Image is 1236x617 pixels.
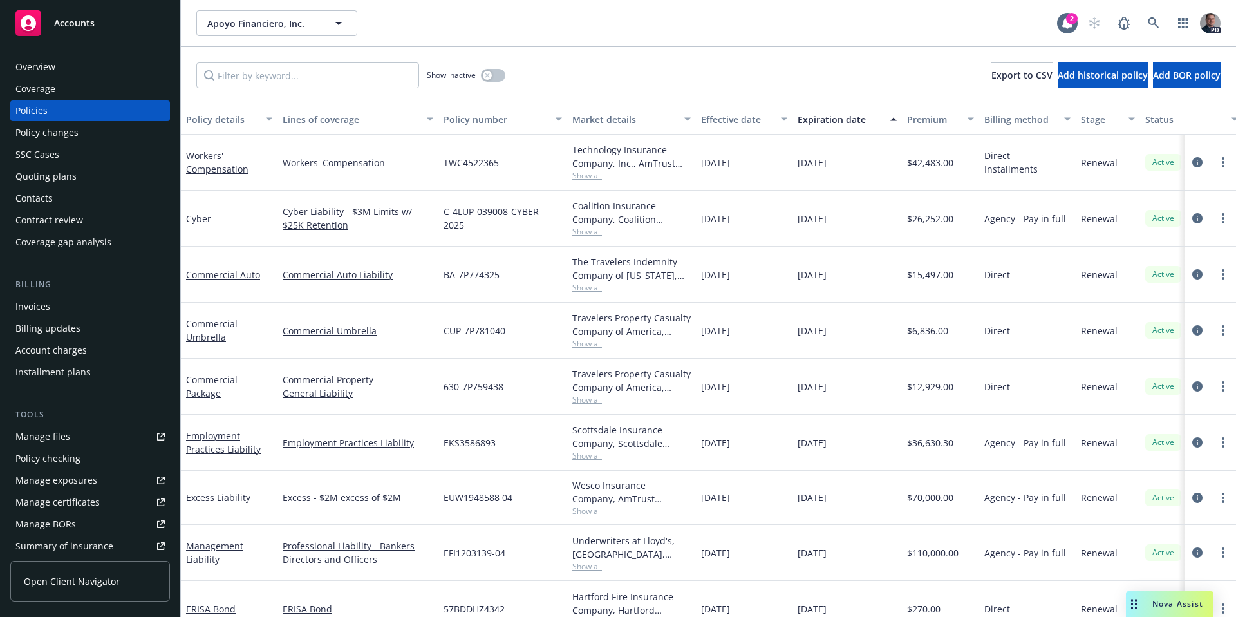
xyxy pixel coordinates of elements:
[572,561,691,572] span: Show all
[1076,104,1140,135] button: Stage
[186,603,236,615] a: ERISA Bond
[572,338,691,349] span: Show all
[701,602,730,616] span: [DATE]
[207,17,319,30] span: Apoyo Financiero, Inc.
[984,602,1010,616] span: Direct
[792,104,902,135] button: Expiration date
[54,18,95,28] span: Accounts
[1215,601,1231,616] a: more
[984,436,1066,450] span: Agency - Pay in full
[10,210,170,231] a: Contract review
[283,324,433,337] a: Commercial Umbrella
[1081,212,1118,225] span: Renewal
[572,282,691,293] span: Show all
[1081,602,1118,616] span: Renewal
[572,590,691,617] div: Hartford Fire Insurance Company, Hartford Insurance Group
[1215,323,1231,338] a: more
[984,491,1066,504] span: Agency - Pay in full
[572,423,691,450] div: Scottsdale Insurance Company, Scottsdale Insurance Company (Nationwide), Brown & Riding Insurance...
[1215,545,1231,560] a: more
[1170,10,1196,36] a: Switch app
[567,104,696,135] button: Market details
[1150,157,1176,168] span: Active
[10,122,170,143] a: Policy changes
[572,113,677,126] div: Market details
[572,506,691,517] span: Show all
[186,269,260,281] a: Commercial Auto
[283,553,433,566] a: Directors and Officers
[984,113,1056,126] div: Billing method
[1081,380,1118,394] span: Renewal
[10,5,170,41] a: Accounts
[572,170,691,181] span: Show all
[444,324,505,337] span: CUP-7P781040
[1215,155,1231,170] a: more
[15,514,76,535] div: Manage BORs
[196,10,357,36] button: Apoyo Financiero, Inc.
[696,104,792,135] button: Effective date
[991,62,1053,88] button: Export to CSV
[798,113,883,126] div: Expiration date
[15,296,50,317] div: Invoices
[10,100,170,121] a: Policies
[991,69,1053,81] span: Export to CSV
[15,426,70,447] div: Manage files
[277,104,438,135] button: Lines of coverage
[798,602,827,616] span: [DATE]
[701,113,773,126] div: Effective date
[907,113,960,126] div: Premium
[186,149,248,175] a: Workers' Compensation
[15,188,53,209] div: Contacts
[10,470,170,491] a: Manage exposures
[186,540,243,565] a: Management Liability
[1215,379,1231,394] a: more
[10,296,170,317] a: Invoices
[15,492,100,513] div: Manage certificates
[907,380,953,394] span: $12,929.00
[1200,13,1221,33] img: photo
[1190,490,1205,506] a: circleInformation
[186,113,258,126] div: Policy details
[1111,10,1137,36] a: Report a Bug
[1150,381,1176,392] span: Active
[15,318,80,339] div: Billing updates
[283,113,419,126] div: Lines of coverage
[1152,598,1203,609] span: Nova Assist
[444,156,499,169] span: TWC4522365
[984,380,1010,394] span: Direct
[15,57,55,77] div: Overview
[10,57,170,77] a: Overview
[1153,62,1221,88] button: Add BOR policy
[444,205,562,232] span: C-4LUP-039008-CYBER-2025
[427,70,476,81] span: Show inactive
[1153,69,1221,81] span: Add BOR policy
[701,491,730,504] span: [DATE]
[15,144,59,165] div: SSC Cases
[572,255,691,282] div: The Travelers Indemnity Company of [US_STATE], Travelers Insurance
[24,574,120,588] span: Open Client Navigator
[1081,113,1121,126] div: Stage
[1190,545,1205,560] a: circleInformation
[1081,324,1118,337] span: Renewal
[572,450,691,461] span: Show all
[10,188,170,209] a: Contacts
[572,199,691,226] div: Coalition Insurance Company, Coalition Insurance Solutions (Carrier), Coalition Insurance Solutio...
[15,210,83,231] div: Contract review
[186,374,238,399] a: Commercial Package
[1150,437,1176,448] span: Active
[798,324,827,337] span: [DATE]
[798,156,827,169] span: [DATE]
[186,491,250,504] a: Excess Liability
[1150,547,1176,558] span: Active
[10,536,170,556] a: Summary of insurance
[572,394,691,405] span: Show all
[444,602,505,616] span: 57BDDHZ4342
[10,232,170,252] a: Coverage gap analysis
[1190,435,1205,450] a: circleInformation
[798,380,827,394] span: [DATE]
[15,470,97,491] div: Manage exposures
[283,268,433,281] a: Commercial Auto Liability
[1141,10,1166,36] a: Search
[283,602,433,616] a: ERISA Bond
[907,324,948,337] span: $6,836.00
